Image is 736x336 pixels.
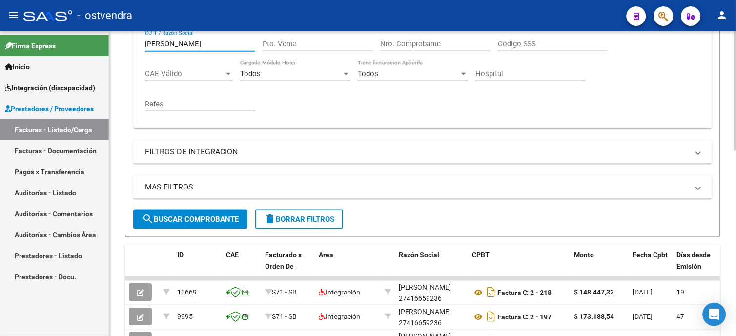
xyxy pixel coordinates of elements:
[315,245,381,288] datatable-header-cell: Area
[399,282,464,303] div: 27416659236
[629,245,673,288] datatable-header-cell: Fecha Cpbt
[145,147,689,157] mat-panel-title: FILTROS DE INTEGRACION
[319,313,360,321] span: Integración
[574,252,594,259] span: Monto
[272,313,297,321] span: S71 - SB
[77,5,132,26] span: - ostvendra
[133,175,712,199] mat-expansion-panel-header: MAS FILTROS
[5,41,56,51] span: Firma Express
[145,182,689,192] mat-panel-title: MAS FILTROS
[633,289,653,296] span: [DATE]
[142,215,239,224] span: Buscar Comprobante
[177,252,184,259] span: ID
[703,303,726,326] div: Open Intercom Messenger
[5,104,94,114] span: Prestadores / Proveedores
[358,69,378,78] span: Todos
[319,289,360,296] span: Integración
[497,289,552,297] strong: Factura C: 2 - 218
[399,307,464,327] div: 27416659236
[468,245,571,288] datatable-header-cell: CPBT
[399,282,451,294] div: [PERSON_NAME]
[264,215,334,224] span: Borrar Filtros
[399,252,439,259] span: Razón Social
[399,307,451,318] div: [PERSON_NAME]
[5,62,30,72] span: Inicio
[574,313,614,321] strong: $ 173.188,54
[574,289,614,296] strong: $ 148.447,32
[222,245,261,288] datatable-header-cell: CAE
[673,245,717,288] datatable-header-cell: Días desde Emisión
[633,252,668,259] span: Fecha Cpbt
[240,69,261,78] span: Todos
[133,210,247,229] button: Buscar Comprobante
[265,252,302,271] span: Facturado x Orden De
[485,285,497,300] i: Descargar documento
[255,210,343,229] button: Borrar Filtros
[173,245,222,288] datatable-header-cell: ID
[395,245,468,288] datatable-header-cell: Razón Social
[142,213,154,225] mat-icon: search
[472,252,490,259] span: CPBT
[133,140,712,164] mat-expansion-panel-header: FILTROS DE INTEGRACION
[5,83,95,93] span: Integración (discapacidad)
[8,9,20,21] mat-icon: menu
[497,314,552,321] strong: Factura C: 2 - 197
[264,213,276,225] mat-icon: delete
[319,252,333,259] span: Area
[716,9,728,21] mat-icon: person
[272,289,297,296] span: S71 - SB
[677,252,711,271] span: Días desde Emisión
[177,289,197,296] span: 10669
[677,289,685,296] span: 19
[177,313,193,321] span: 9995
[226,252,239,259] span: CAE
[677,313,685,321] span: 47
[633,313,653,321] span: [DATE]
[485,309,497,325] i: Descargar documento
[571,245,629,288] datatable-header-cell: Monto
[261,245,315,288] datatable-header-cell: Facturado x Orden De
[145,69,224,78] span: CAE Válido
